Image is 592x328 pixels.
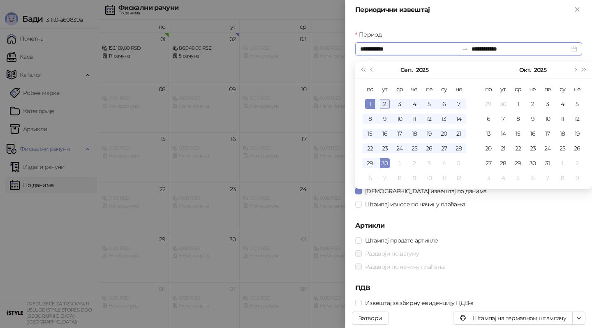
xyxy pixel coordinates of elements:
div: 17 [395,129,405,139]
div: 10 [543,114,553,124]
button: Изабери месец [519,62,530,78]
button: Close [572,5,582,15]
div: 12 [454,173,464,183]
td: 2025-11-06 [525,171,540,185]
div: 7 [380,173,390,183]
button: Следећа година (Control + right) [580,62,589,78]
td: 2025-10-09 [525,111,540,126]
div: 8 [513,114,523,124]
th: ср [511,82,525,97]
div: 11 [557,114,567,124]
div: 15 [365,129,375,139]
th: че [407,82,422,97]
button: Претходни месец (PageUp) [368,62,377,78]
td: 2025-09-03 [392,97,407,111]
th: пе [422,82,437,97]
div: 4 [557,99,567,109]
td: 2025-11-08 [555,171,570,185]
td: 2025-09-11 [407,111,422,126]
div: 15 [513,129,523,139]
td: 2025-10-05 [451,156,466,171]
th: су [555,82,570,97]
td: 2025-09-22 [363,141,377,156]
td: 2025-10-12 [570,111,585,126]
td: 2025-09-15 [363,126,377,141]
span: swap-right [462,46,468,52]
td: 2025-11-05 [511,171,525,185]
td: 2025-10-15 [511,126,525,141]
td: 2025-11-03 [481,171,496,185]
div: 5 [454,158,464,168]
button: Претходна година (Control + left) [358,62,368,78]
div: 20 [439,129,449,139]
td: 2025-10-11 [437,171,451,185]
span: Штампај износе по начину плаћања [362,200,469,209]
div: 30 [498,99,508,109]
td: 2025-09-20 [437,126,451,141]
div: 11 [439,173,449,183]
div: 2 [528,99,538,109]
td: 2025-09-24 [392,141,407,156]
div: 13 [439,114,449,124]
th: пе [540,82,555,97]
td: 2025-10-20 [481,141,496,156]
div: 10 [395,114,405,124]
td: 2025-11-09 [570,171,585,185]
div: 16 [528,129,538,139]
div: 3 [424,158,434,168]
th: ср [392,82,407,97]
div: 1 [395,158,405,168]
td: 2025-10-01 [392,156,407,171]
div: 30 [380,158,390,168]
th: не [451,82,466,97]
th: су [437,82,451,97]
td: 2025-09-28 [451,141,466,156]
button: Штампај на термалном штампачу [453,312,573,325]
td: 2025-09-23 [377,141,392,156]
div: 12 [424,114,434,124]
div: 24 [543,143,553,153]
td: 2025-11-02 [570,156,585,171]
td: 2025-10-18 [555,126,570,141]
td: 2025-09-09 [377,111,392,126]
td: 2025-10-10 [422,171,437,185]
span: Штампај продате артикле [362,236,441,245]
td: 2025-09-19 [422,126,437,141]
td: 2025-09-29 [481,97,496,111]
div: 25 [409,143,419,153]
button: Следећи месец (PageDown) [570,62,579,78]
div: 17 [543,129,553,139]
td: 2025-10-10 [540,111,555,126]
div: 27 [483,158,493,168]
div: 29 [513,158,523,168]
td: 2025-09-17 [392,126,407,141]
label: Период [355,30,386,39]
td: 2025-09-29 [363,156,377,171]
div: 30 [528,158,538,168]
button: Изабери месец [400,62,412,78]
span: to [462,46,468,52]
span: Раздвоји по начину плаћања [362,262,449,271]
div: Периодични извештај [355,5,572,15]
div: 1 [557,158,567,168]
div: 19 [572,129,582,139]
td: 2025-09-12 [422,111,437,126]
td: 2025-09-05 [422,97,437,111]
div: 4 [439,158,449,168]
button: Затвори [352,312,389,325]
div: 23 [380,143,390,153]
div: 7 [543,173,553,183]
div: 7 [498,114,508,124]
td: 2025-10-03 [540,97,555,111]
td: 2025-09-26 [422,141,437,156]
div: 9 [380,114,390,124]
td: 2025-10-14 [496,126,511,141]
div: 12 [572,114,582,124]
div: 29 [365,158,375,168]
td: 2025-10-30 [525,156,540,171]
td: 2025-10-25 [555,141,570,156]
div: 2 [380,99,390,109]
input: Период [360,44,458,53]
div: 5 [572,99,582,109]
div: 3 [395,99,405,109]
